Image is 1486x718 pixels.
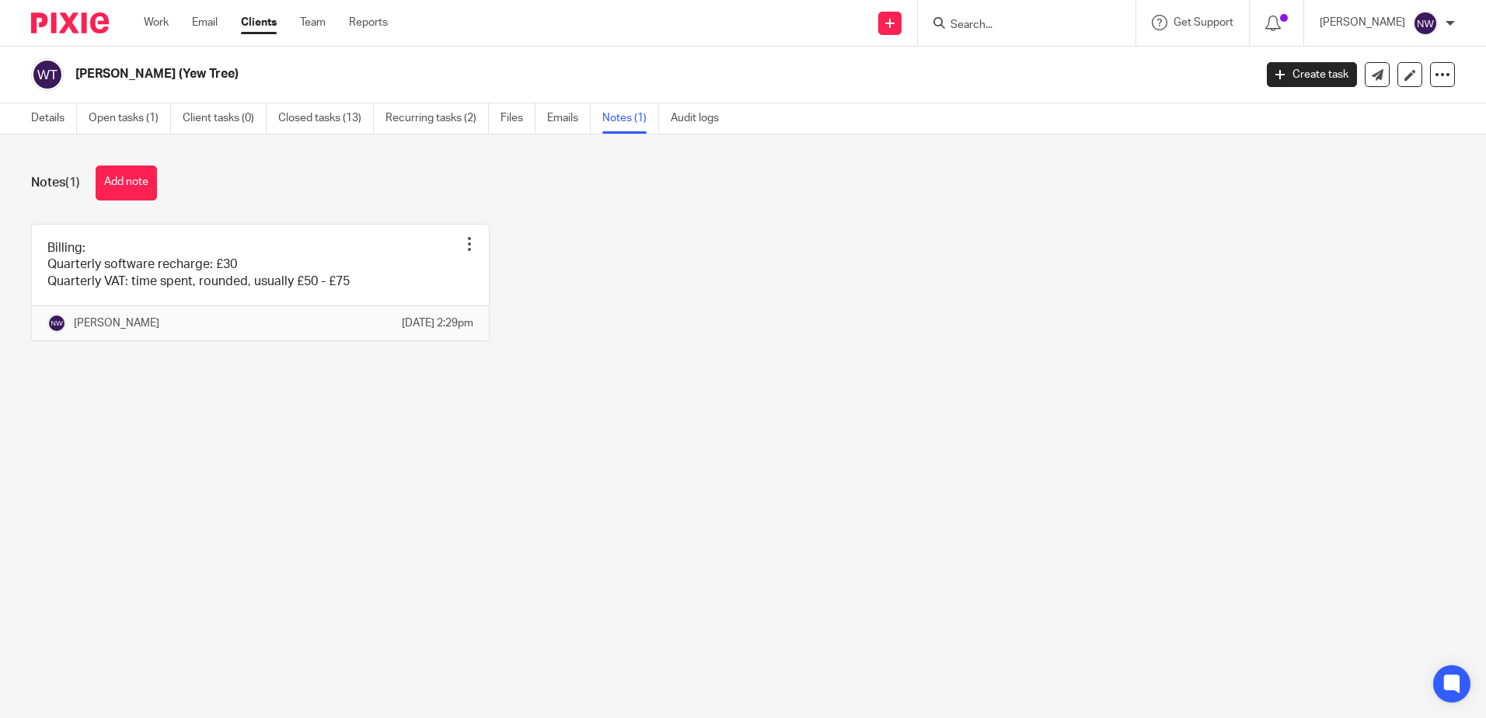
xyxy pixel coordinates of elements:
h2: [PERSON_NAME] (Yew Tree) [75,66,1010,82]
p: [PERSON_NAME] [1320,15,1405,30]
a: Emails [547,103,591,134]
a: Email [192,15,218,30]
span: Get Support [1174,17,1233,28]
span: (1) [65,176,80,189]
a: Notes (1) [602,103,659,134]
input: Search [949,19,1089,33]
h1: Notes [31,175,80,191]
a: Client tasks (0) [183,103,267,134]
a: Reports [349,15,388,30]
a: Details [31,103,77,134]
img: svg%3E [47,314,66,333]
a: Closed tasks (13) [278,103,374,134]
img: svg%3E [1413,11,1438,36]
button: Add note [96,166,157,200]
a: Create task [1267,62,1357,87]
p: [DATE] 2:29pm [402,315,473,331]
p: [PERSON_NAME] [74,315,159,331]
a: Open tasks (1) [89,103,171,134]
a: Work [144,15,169,30]
a: Files [501,103,535,134]
img: svg%3E [31,58,64,91]
img: Pixie [31,12,109,33]
a: Recurring tasks (2) [385,103,489,134]
a: Team [300,15,326,30]
a: Clients [241,15,277,30]
a: Audit logs [671,103,731,134]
